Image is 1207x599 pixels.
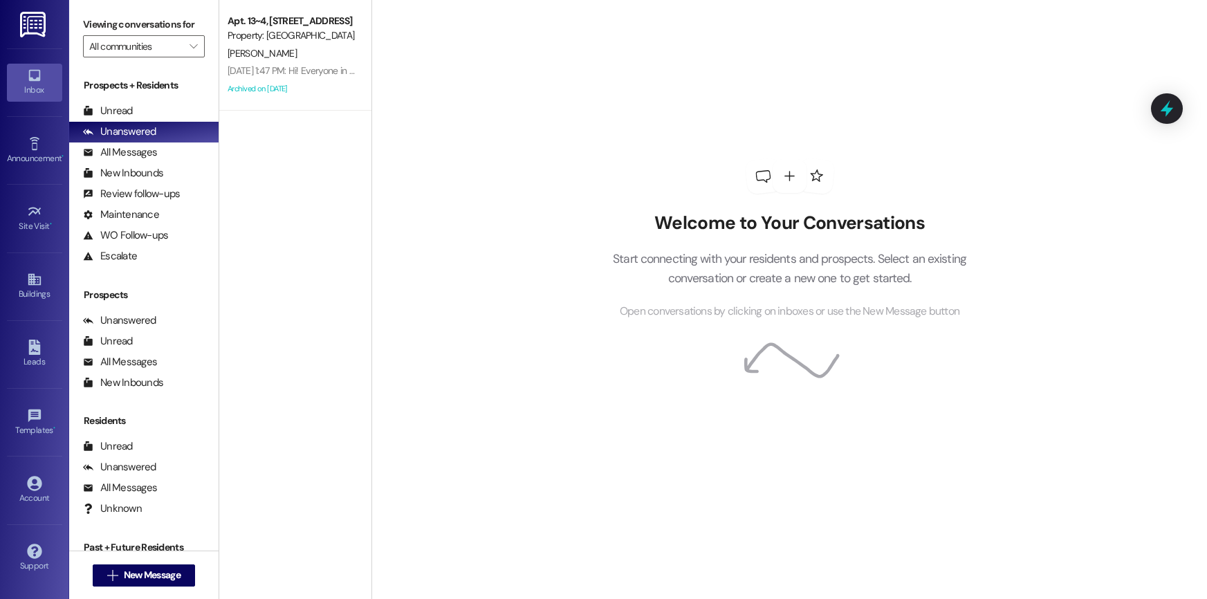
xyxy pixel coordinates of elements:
[83,249,137,264] div: Escalate
[69,540,219,555] div: Past + Future Residents
[83,376,163,390] div: New Inbounds
[228,64,881,77] div: [DATE] 1:47 PM: Hi! Everyone in my apartment is currently gone on a trip. We were wondering if yo...
[69,78,219,93] div: Prospects + Residents
[62,151,64,161] span: •
[83,166,163,181] div: New Inbounds
[7,200,62,237] a: Site Visit •
[93,564,195,587] button: New Message
[83,481,157,495] div: All Messages
[124,568,181,582] span: New Message
[592,212,988,234] h2: Welcome to Your Conversations
[83,14,205,35] label: Viewing conversations for
[7,335,62,373] a: Leads
[83,187,180,201] div: Review follow-ups
[83,313,156,328] div: Unanswered
[83,439,133,454] div: Unread
[7,472,62,509] a: Account
[190,41,197,52] i: 
[228,14,356,28] div: Apt. 13~4, [STREET_ADDRESS]
[83,145,157,160] div: All Messages
[83,208,159,222] div: Maintenance
[83,125,156,139] div: Unanswered
[83,460,156,474] div: Unanswered
[83,355,157,369] div: All Messages
[53,423,55,433] span: •
[83,228,168,243] div: WO Follow-ups
[7,268,62,305] a: Buildings
[83,501,142,516] div: Unknown
[228,47,297,59] span: [PERSON_NAME]
[7,404,62,441] a: Templates •
[83,104,133,118] div: Unread
[226,80,357,98] div: Archived on [DATE]
[107,570,118,581] i: 
[83,334,133,349] div: Unread
[50,219,52,229] span: •
[89,35,183,57] input: All communities
[592,249,988,288] p: Start connecting with your residents and prospects. Select an existing conversation or create a n...
[228,28,356,43] div: Property: [GEOGRAPHIC_DATA]
[7,540,62,577] a: Support
[7,64,62,101] a: Inbox
[20,12,48,37] img: ResiDesk Logo
[69,288,219,302] div: Prospects
[620,303,959,320] span: Open conversations by clicking on inboxes or use the New Message button
[69,414,219,428] div: Residents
